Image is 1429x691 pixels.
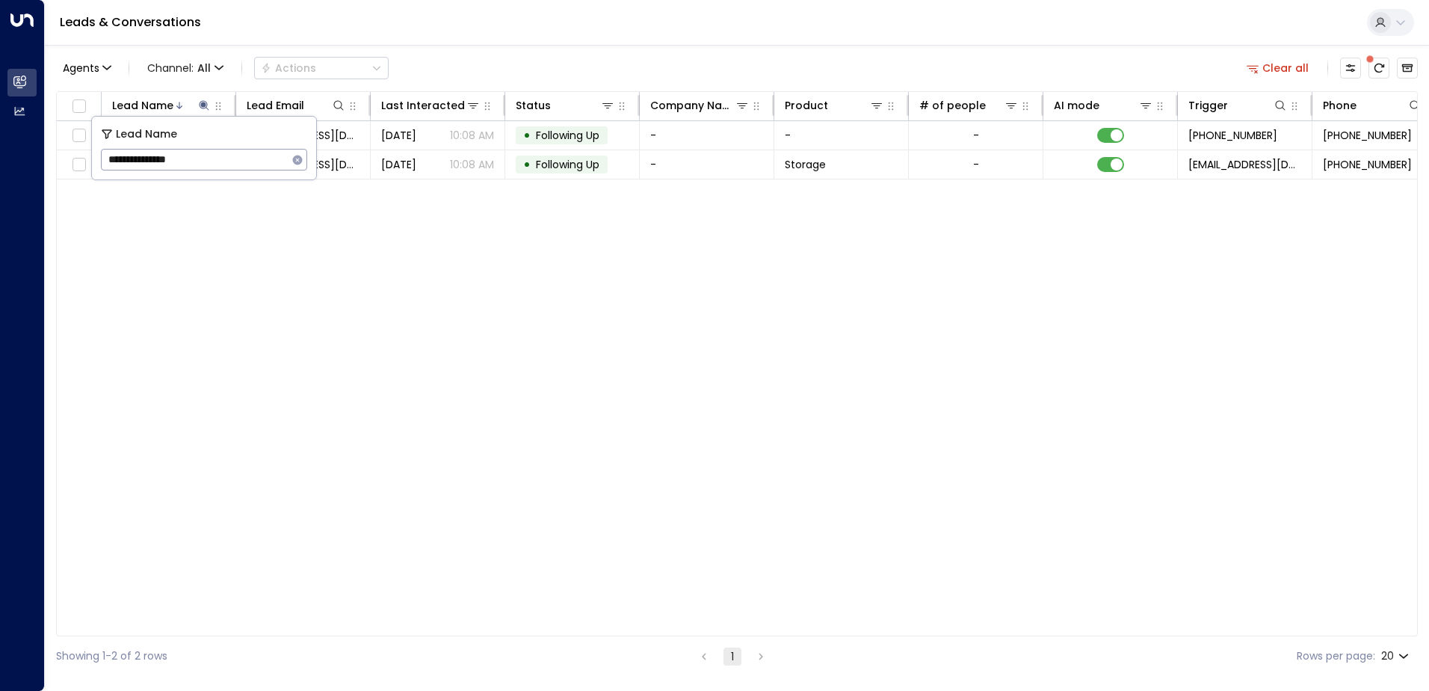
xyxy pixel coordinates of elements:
[1054,96,1153,114] div: AI mode
[919,96,986,114] div: # of people
[247,96,304,114] div: Lead Email
[116,126,177,143] span: Lead Name
[516,96,615,114] div: Status
[774,121,909,150] td: -
[141,58,229,79] button: Channel:All
[381,128,416,143] span: Oct 11, 2025
[1188,128,1277,143] span: +441483898117
[60,13,201,31] a: Leads & Conversations
[70,126,88,145] span: Toggle select row
[1188,157,1301,172] span: leads@space-station.co.uk
[523,123,531,148] div: •
[516,96,551,114] div: Status
[785,157,826,172] span: Storage
[381,157,416,172] span: Oct 13, 2025
[381,96,481,114] div: Last Interacted
[1323,128,1412,143] span: +441483898117
[1368,58,1389,79] span: There are new threads available. Refresh the grid to view the latest updates.
[523,152,531,177] div: •
[261,61,316,75] div: Actions
[254,57,389,79] div: Button group with a nested menu
[63,63,99,73] span: Agents
[112,96,212,114] div: Lead Name
[1340,58,1361,79] button: Customize
[919,96,1019,114] div: # of people
[254,57,389,79] button: Actions
[1381,645,1412,667] div: 20
[247,96,346,114] div: Lead Email
[197,62,211,74] span: All
[1188,96,1228,114] div: Trigger
[1397,58,1418,79] button: Archived Leads
[694,647,771,666] nav: pagination navigation
[973,128,979,143] div: -
[56,648,167,664] div: Showing 1-2 of 2 rows
[1323,96,1422,114] div: Phone
[1323,157,1412,172] span: +441483898117
[650,96,735,114] div: Company Name
[973,157,979,172] div: -
[785,96,884,114] div: Product
[450,157,494,172] p: 10:08 AM
[1054,96,1099,114] div: AI mode
[1188,96,1288,114] div: Trigger
[640,150,774,179] td: -
[536,157,599,172] span: Following Up
[785,96,828,114] div: Product
[141,58,229,79] span: Channel:
[381,96,465,114] div: Last Interacted
[70,156,88,174] span: Toggle select row
[112,96,173,114] div: Lead Name
[1241,58,1315,79] button: Clear all
[640,121,774,150] td: -
[536,128,599,143] span: Following Up
[1297,648,1375,664] label: Rows per page:
[56,58,117,79] button: Agents
[1323,96,1357,114] div: Phone
[450,128,494,143] p: 10:08 AM
[723,648,741,666] button: page 1
[70,97,88,116] span: Toggle select all
[650,96,750,114] div: Company Name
